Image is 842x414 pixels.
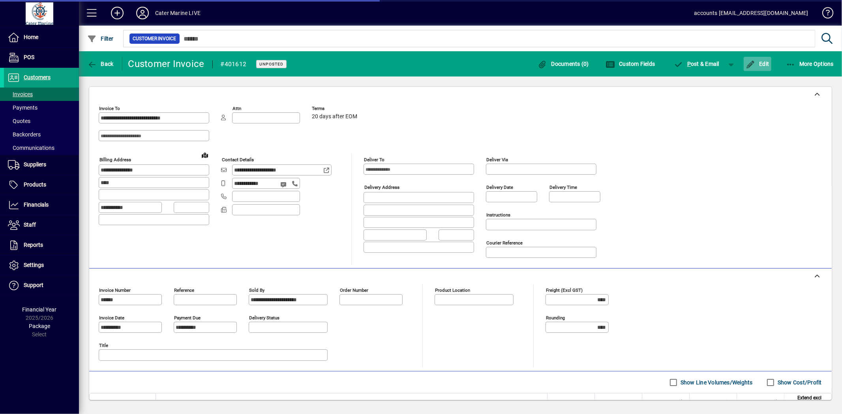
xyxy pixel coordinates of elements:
button: Documents (0) [536,57,591,71]
span: Documents (0) [538,61,589,67]
span: Quotes [8,118,30,124]
div: #401612 [221,58,247,71]
span: Reports [24,242,43,248]
span: Home [24,34,38,40]
a: Suppliers [4,155,79,175]
span: Customers [24,74,51,80]
span: 20 days after EOM [312,114,357,120]
button: Send SMS [275,175,294,194]
a: Invoices [4,88,79,101]
span: Support [24,282,43,288]
span: Settings [24,262,44,268]
span: ost & Email [674,61,720,67]
span: Edit [746,61,769,67]
mat-label: Freight (excl GST) [546,287,583,293]
span: Back [87,61,114,67]
span: Unposted [259,62,283,67]
a: Quotes [4,114,79,128]
mat-label: Delivery date [486,185,513,190]
button: Back [85,57,116,71]
span: Products [24,181,46,188]
mat-label: Order number [340,287,368,293]
span: Customer Invoice [133,35,176,43]
a: View on map [199,149,211,161]
span: P [687,61,691,67]
span: Invoices [8,91,33,97]
mat-label: Invoice date [99,315,124,321]
span: Custom Fields [606,61,655,67]
mat-label: Reference [174,287,194,293]
button: Filter [85,32,116,46]
a: Support [4,276,79,295]
span: Backorders [8,131,41,138]
span: Payments [8,104,38,111]
span: Terms [312,106,359,111]
span: Rate excl GST ($) [649,398,684,407]
span: Supply [575,398,590,407]
mat-label: Invoice To [99,106,120,111]
button: Add [105,6,130,20]
button: Edit [744,57,771,71]
button: Custom Fields [604,57,657,71]
a: POS [4,48,79,67]
label: Show Line Volumes/Weights [679,379,753,386]
span: Backorder [616,398,637,407]
button: Post & Email [670,57,724,71]
mat-label: Product location [435,287,470,293]
a: Reports [4,235,79,255]
span: Communications [8,145,54,151]
mat-label: Attn [233,106,241,111]
span: Staff [24,222,36,228]
div: Customer Invoice [128,58,204,70]
span: Financials [24,201,49,208]
a: Payments [4,101,79,114]
a: Staff [4,215,79,235]
mat-label: Payment due [174,315,201,321]
span: Filter [87,35,114,42]
a: Settings [4,255,79,275]
mat-label: Invoice number [99,287,131,293]
mat-label: Courier Reference [486,240,523,246]
mat-label: Delivery time [549,185,577,190]
mat-label: Title [99,343,108,348]
span: Financial Year [23,306,57,313]
span: Extend excl GST ($) [789,393,821,411]
div: accounts [EMAIL_ADDRESS][DOMAIN_NAME] [694,7,808,19]
a: Knowledge Base [816,2,832,27]
span: More Options [786,61,834,67]
span: Package [29,323,50,329]
mat-label: Sold by [249,287,264,293]
label: Show Cost/Profit [776,379,822,386]
button: Profile [130,6,155,20]
a: Backorders [4,128,79,141]
a: Products [4,175,79,195]
a: Financials [4,195,79,215]
a: Communications [4,141,79,155]
a: Home [4,28,79,47]
app-page-header-button: Back [79,57,122,71]
mat-label: Delivery status [249,315,279,321]
span: POS [24,54,34,60]
span: Discount (%) [705,398,732,407]
mat-label: Rounding [546,315,565,321]
button: More Options [784,57,836,71]
span: GST ($) [763,398,779,407]
mat-label: Instructions [486,212,510,218]
mat-label: Deliver To [364,157,384,162]
span: Item [99,398,109,407]
span: Suppliers [24,161,46,168]
mat-label: Deliver via [486,157,508,162]
div: Cater Marine LIVE [155,7,201,19]
span: Description [161,398,185,407]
